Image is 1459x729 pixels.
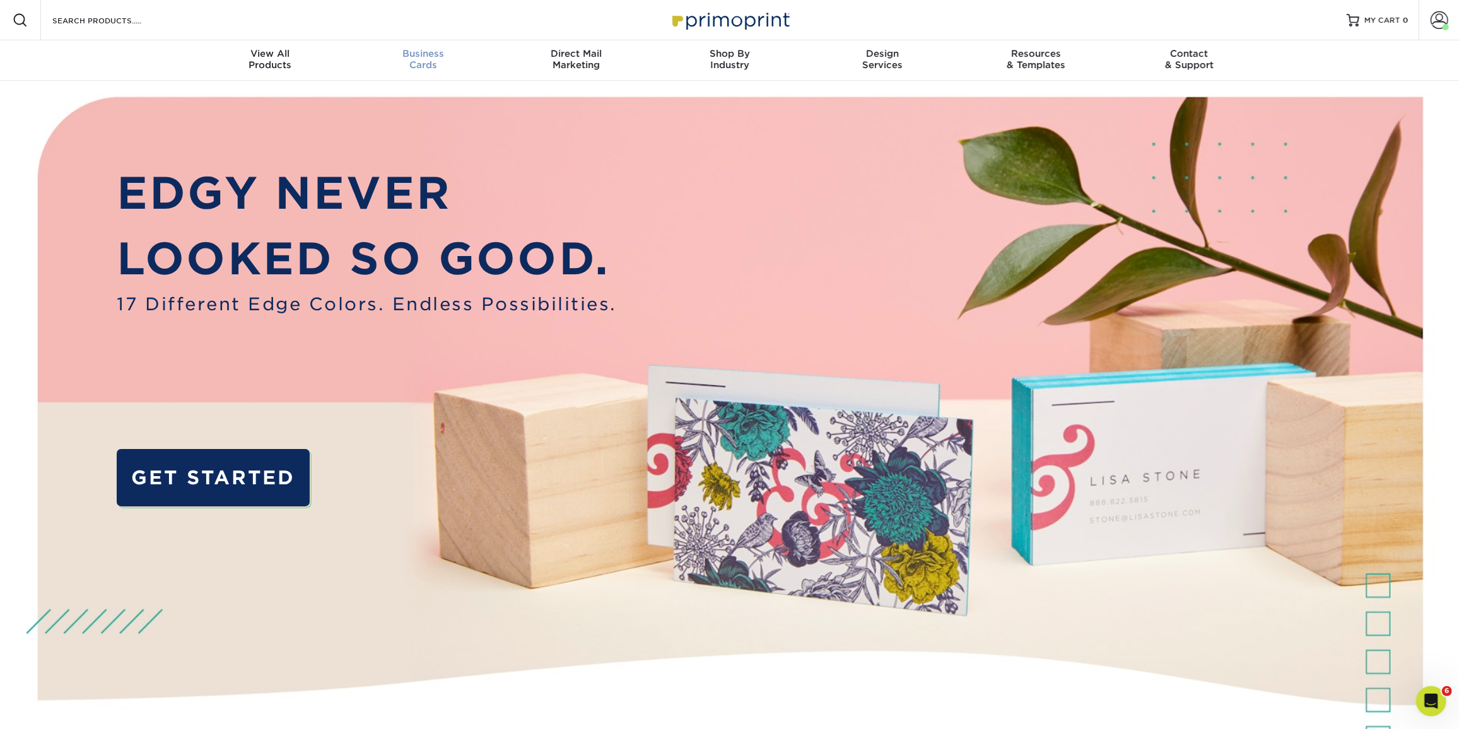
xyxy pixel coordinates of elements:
p: LOOKED SO GOOD. [117,226,617,291]
span: Design [806,48,959,59]
span: Resources [959,48,1113,59]
span: Business [346,48,500,59]
span: 17 Different Edge Colors. Endless Possibilities. [117,291,617,318]
span: Shop By [653,48,806,59]
span: MY CART [1364,15,1400,26]
div: & Support [1113,48,1266,71]
a: GET STARTED [117,449,310,506]
span: 6 [1442,686,1452,696]
span: Contact [1113,48,1266,59]
div: Industry [653,48,806,71]
a: Direct MailMarketing [500,40,653,81]
img: Primoprint [667,6,793,33]
p: EDGY NEVER [117,160,617,226]
a: DesignServices [806,40,959,81]
span: Direct Mail [500,48,653,59]
div: Marketing [500,48,653,71]
div: Services [806,48,959,71]
a: Contact& Support [1113,40,1266,81]
input: SEARCH PRODUCTS..... [51,13,174,28]
div: Cards [346,48,500,71]
a: View AllProducts [194,40,347,81]
a: BusinessCards [346,40,500,81]
span: View All [194,48,347,59]
div: & Templates [959,48,1113,71]
a: Shop ByIndustry [653,40,806,81]
iframe: Intercom live chat [1416,686,1446,716]
a: Resources& Templates [959,40,1113,81]
span: 0 [1403,16,1409,25]
div: Products [194,48,347,71]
